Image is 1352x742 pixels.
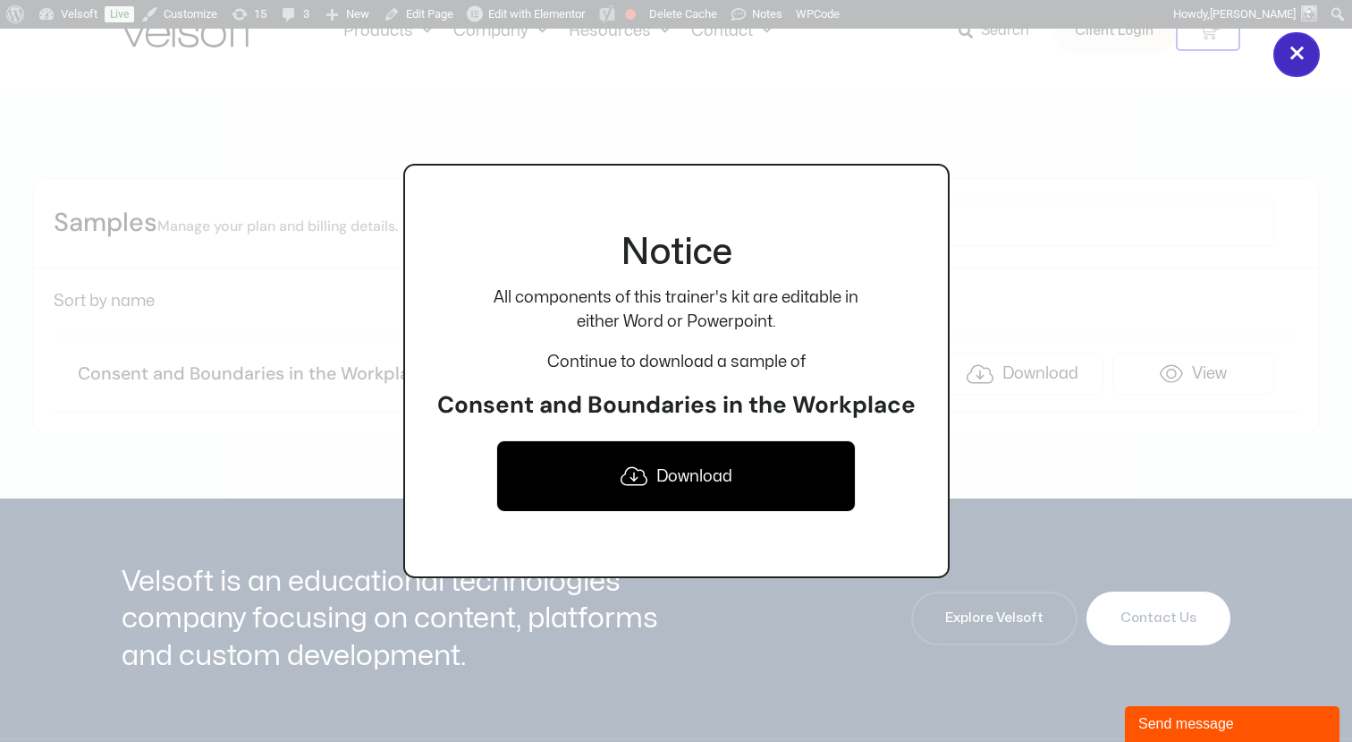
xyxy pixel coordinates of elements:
a: Download [496,440,855,512]
iframe: chat widget [1125,703,1343,742]
p: Continue to download a sample of [437,350,916,374]
button: Close popup [1273,32,1320,77]
p: All components of this trainer's kit are editable in either Word or Powerpoint. [437,286,916,334]
h2: Notice [437,230,916,277]
h3: Consent and Boundaries in the Workplace [437,390,916,421]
